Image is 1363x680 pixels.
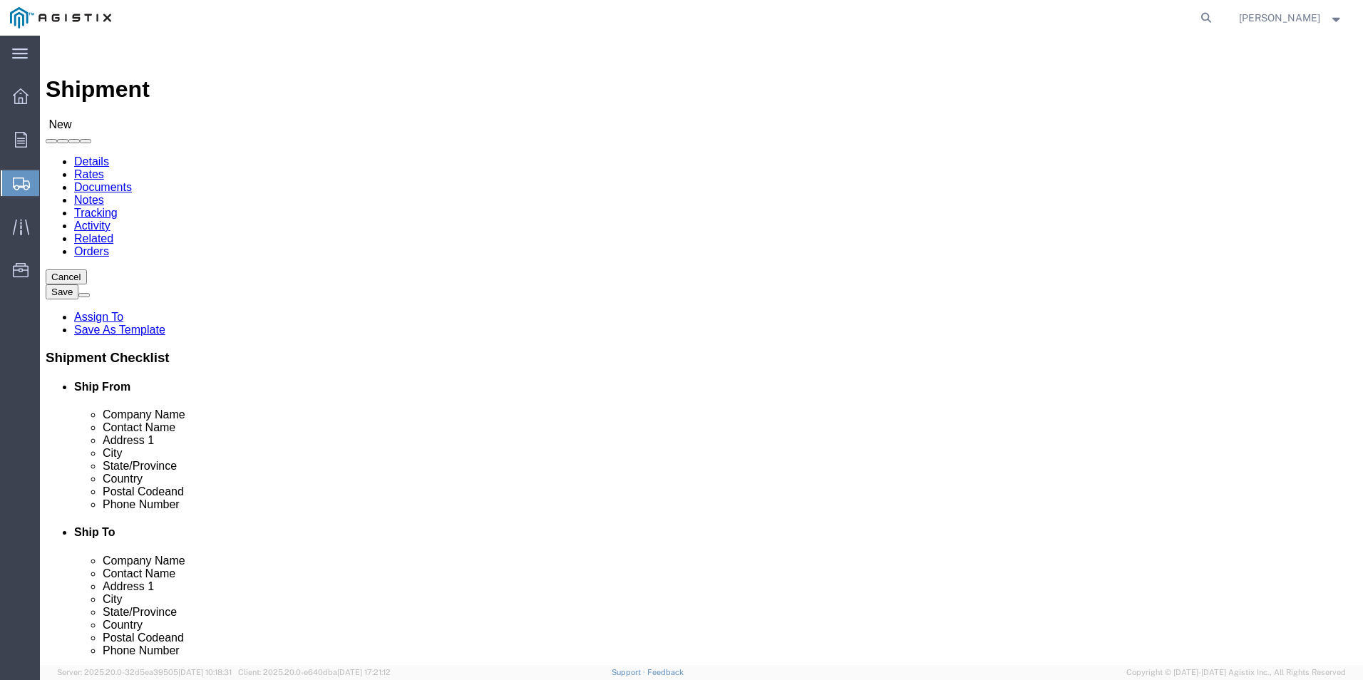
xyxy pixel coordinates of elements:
[1239,10,1320,26] span: Janice Keib
[10,7,111,29] img: logo
[1126,666,1346,679] span: Copyright © [DATE]-[DATE] Agistix Inc., All Rights Reserved
[178,668,232,676] span: [DATE] 10:18:31
[238,668,391,676] span: Client: 2025.20.0-e640dba
[612,668,647,676] a: Support
[1238,9,1344,26] button: [PERSON_NAME]
[337,668,391,676] span: [DATE] 17:21:12
[647,668,684,676] a: Feedback
[57,668,232,676] span: Server: 2025.20.0-32d5ea39505
[40,36,1363,665] iframe: FS Legacy Container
